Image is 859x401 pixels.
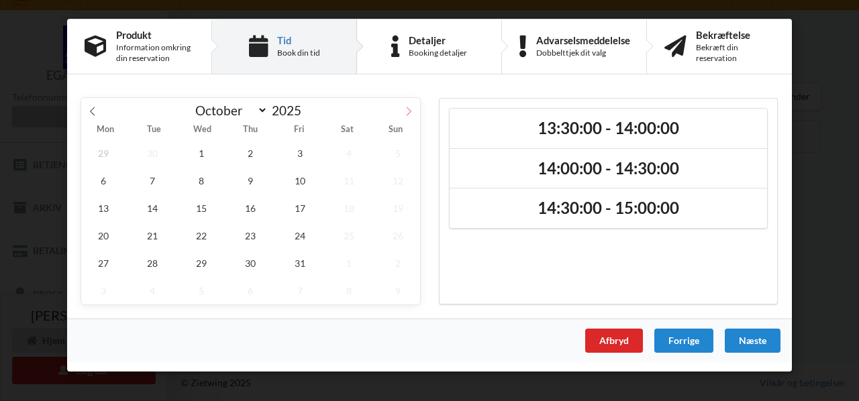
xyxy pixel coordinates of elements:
[229,167,273,194] span: October 9, 2025
[130,222,174,249] span: October 21, 2025
[277,35,320,46] div: Tid
[278,167,322,194] span: October 10, 2025
[459,198,758,219] h2: 14:30:00 - 15:00:00
[189,102,268,119] select: Month
[327,277,371,304] span: November 8, 2025
[130,249,174,277] span: October 28, 2025
[81,222,125,249] span: October 20, 2025
[130,125,178,134] span: Tue
[459,158,758,179] h2: 14:00:00 - 14:30:00
[327,167,371,194] span: October 11, 2025
[229,277,273,304] span: November 6, 2025
[275,125,323,134] span: Fri
[696,30,774,40] div: Bekræftelse
[327,222,371,249] span: October 25, 2025
[376,222,420,249] span: October 26, 2025
[81,139,125,167] span: September 29, 2025
[278,222,322,249] span: October 24, 2025
[229,194,273,222] span: October 16, 2025
[278,139,322,167] span: October 3, 2025
[81,125,130,134] span: Mon
[226,125,274,134] span: Thu
[323,125,372,134] span: Sat
[179,277,223,304] span: November 5, 2025
[277,48,320,58] div: Book din tid
[179,222,223,249] span: October 22, 2025
[536,48,630,58] div: Dobbelttjek dit valg
[278,249,322,277] span: October 31, 2025
[696,42,774,64] div: Bekræft din reservation
[654,329,713,353] div: Forrige
[327,249,371,277] span: November 1, 2025
[376,139,420,167] span: October 5, 2025
[116,42,194,64] div: Information omkring din reservation
[536,35,630,46] div: Advarselsmeddelelse
[229,139,273,167] span: October 2, 2025
[278,277,322,304] span: November 7, 2025
[179,139,223,167] span: October 1, 2025
[130,167,174,194] span: October 7, 2025
[268,103,312,118] input: Year
[409,35,467,46] div: Detaljer
[376,167,420,194] span: October 12, 2025
[81,194,125,222] span: October 13, 2025
[116,30,194,40] div: Produkt
[130,194,174,222] span: October 14, 2025
[81,249,125,277] span: October 27, 2025
[372,125,420,134] span: Sun
[178,125,226,134] span: Wed
[179,167,223,194] span: October 8, 2025
[327,139,371,167] span: October 4, 2025
[179,194,223,222] span: October 15, 2025
[229,222,273,249] span: October 23, 2025
[130,277,174,304] span: November 4, 2025
[229,249,273,277] span: October 30, 2025
[81,277,125,304] span: November 3, 2025
[278,194,322,222] span: October 17, 2025
[585,329,643,353] div: Afbryd
[81,167,125,194] span: October 6, 2025
[130,139,174,167] span: September 30, 2025
[459,118,758,139] h2: 13:30:00 - 14:00:00
[376,249,420,277] span: November 2, 2025
[376,194,420,222] span: October 19, 2025
[179,249,223,277] span: October 29, 2025
[725,329,780,353] div: Næste
[376,277,420,304] span: November 9, 2025
[327,194,371,222] span: October 18, 2025
[409,48,467,58] div: Booking detaljer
